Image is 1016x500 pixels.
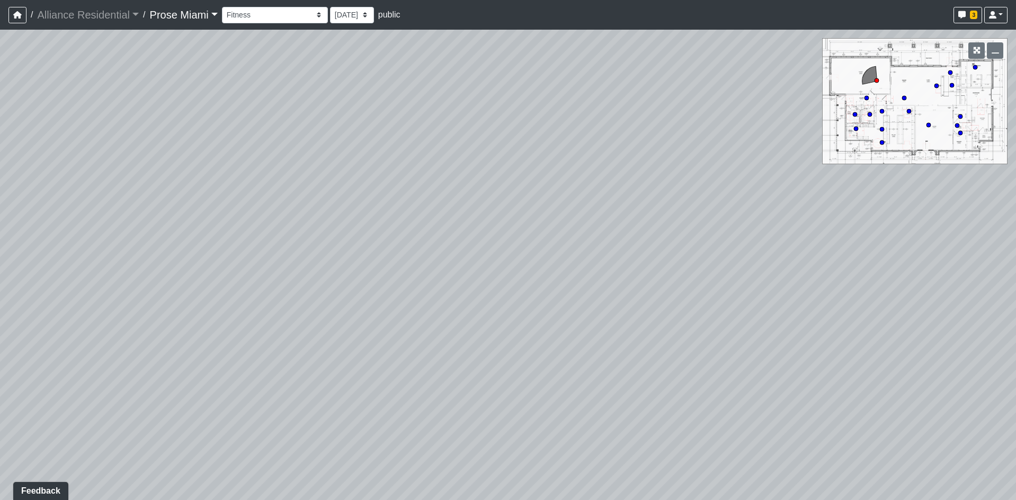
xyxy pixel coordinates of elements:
[150,4,218,25] a: Prose Miami
[139,4,149,25] span: /
[26,4,37,25] span: /
[37,4,139,25] a: Alliance Residential
[8,479,70,500] iframe: Ybug feedback widget
[953,7,982,23] button: 3
[970,11,977,19] span: 3
[378,10,400,19] span: public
